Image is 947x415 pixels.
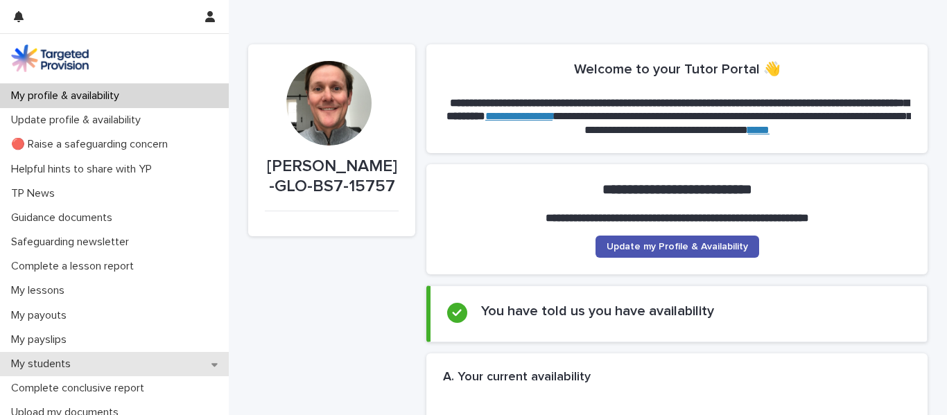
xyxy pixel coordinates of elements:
p: Update profile & availability [6,114,152,127]
p: My profile & availability [6,89,130,103]
p: Guidance documents [6,211,123,224]
p: Helpful hints to share with YP [6,163,163,176]
p: My payouts [6,309,78,322]
p: Complete a lesson report [6,260,145,273]
h2: Welcome to your Tutor Portal 👋 [574,61,781,78]
p: My students [6,357,82,371]
h2: You have told us you have availability [481,303,714,319]
p: 🔴 Raise a safeguarding concern [6,138,179,151]
p: TP News [6,187,66,200]
p: [PERSON_NAME]-GLO-BS7-15757 [265,157,399,197]
span: Update my Profile & Availability [607,242,748,251]
p: My payslips [6,333,78,346]
a: Update my Profile & Availability [596,236,759,258]
p: Complete conclusive report [6,382,155,395]
img: M5nRWzHhSzIhMunXDL62 [11,44,89,72]
p: Safeguarding newsletter [6,236,140,249]
p: My lessons [6,284,76,297]
h2: A. Your current availability [443,370,591,385]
